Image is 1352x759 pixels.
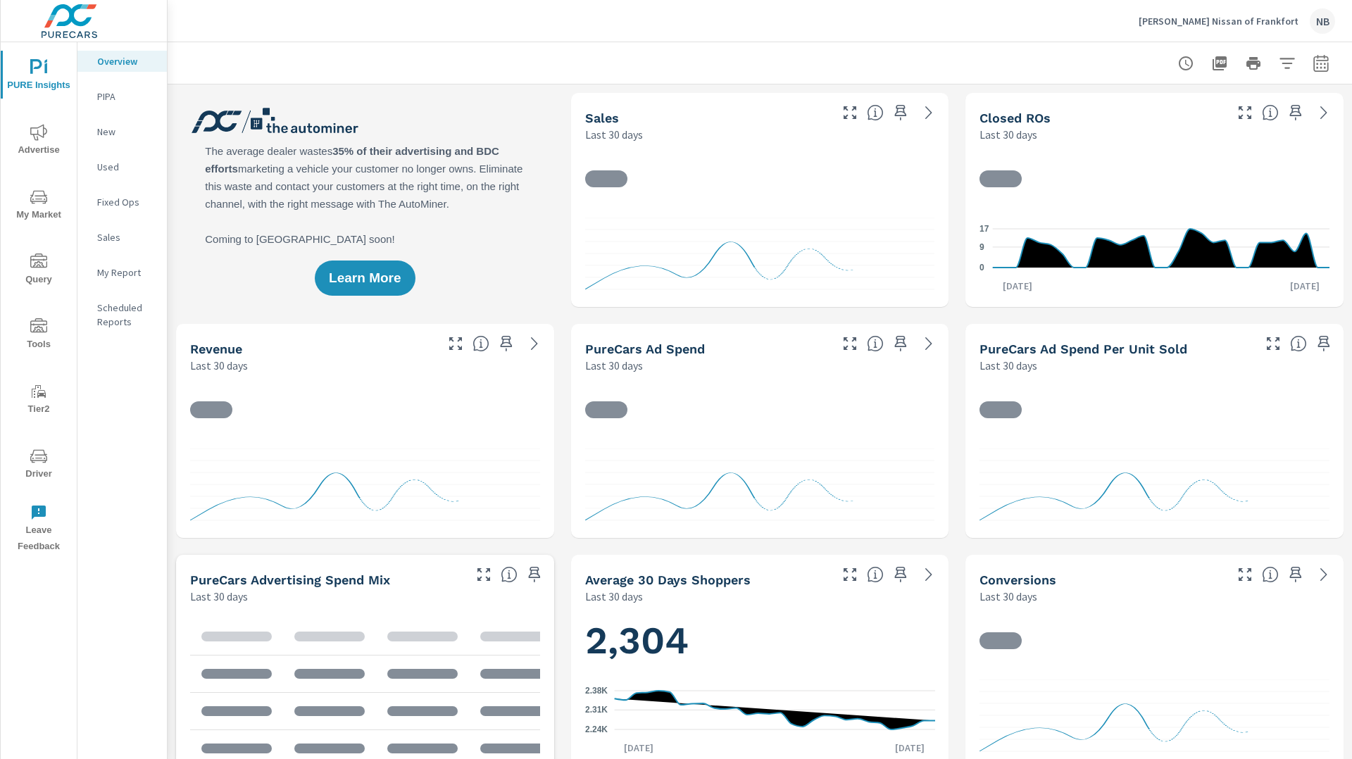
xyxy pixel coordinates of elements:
[190,341,242,356] h5: Revenue
[77,192,167,213] div: Fixed Ops
[5,504,73,555] span: Leave Feedback
[585,588,643,605] p: Last 30 days
[1234,563,1256,586] button: Make Fullscreen
[77,156,167,177] div: Used
[918,563,940,586] a: See more details in report
[979,572,1056,587] h5: Conversions
[979,357,1037,374] p: Last 30 days
[472,335,489,352] span: Total sales revenue over the selected date range. [Source: This data is sourced from the dealer’s...
[889,101,912,124] span: Save this to your personalized report
[77,51,167,72] div: Overview
[77,262,167,283] div: My Report
[329,272,401,284] span: Learn More
[5,59,73,94] span: PURE Insights
[1262,566,1279,583] span: The number of dealer-specified goals completed by a visitor. [Source: This data is provided by th...
[979,224,989,234] text: 17
[979,263,984,272] text: 0
[1206,49,1234,77] button: "Export Report to PDF"
[5,189,73,223] span: My Market
[190,572,390,587] h5: PureCars Advertising Spend Mix
[1284,563,1307,586] span: Save this to your personalized report
[77,297,167,332] div: Scheduled Reports
[97,125,156,139] p: New
[1307,49,1335,77] button: Select Date Range
[1273,49,1301,77] button: Apply Filters
[979,126,1037,143] p: Last 30 days
[839,563,861,586] button: Make Fullscreen
[1284,101,1307,124] span: Save this to your personalized report
[523,332,546,355] a: See more details in report
[885,741,934,755] p: [DATE]
[585,686,608,696] text: 2.38K
[993,279,1042,293] p: [DATE]
[918,101,940,124] a: See more details in report
[585,724,608,734] text: 2.24K
[5,448,73,482] span: Driver
[97,195,156,209] p: Fixed Ops
[315,261,415,296] button: Learn More
[97,301,156,329] p: Scheduled Reports
[585,126,643,143] p: Last 30 days
[614,741,663,755] p: [DATE]
[1310,8,1335,34] div: NB
[77,121,167,142] div: New
[585,341,705,356] h5: PureCars Ad Spend
[1239,49,1267,77] button: Print Report
[585,111,619,125] h5: Sales
[839,101,861,124] button: Make Fullscreen
[585,617,935,665] h1: 2,304
[585,572,751,587] h5: Average 30 Days Shoppers
[867,335,884,352] span: Total cost of media for all PureCars channels for the selected dealership group over the selected...
[839,332,861,355] button: Make Fullscreen
[889,563,912,586] span: Save this to your personalized report
[97,89,156,103] p: PIPA
[97,265,156,280] p: My Report
[501,566,518,583] span: This table looks at how you compare to the amount of budget you spend per channel as opposed to y...
[5,318,73,353] span: Tools
[97,160,156,174] p: Used
[585,705,608,715] text: 2.31K
[867,104,884,121] span: Number of vehicles sold by the dealership over the selected date range. [Source: This data is sou...
[979,341,1187,356] h5: PureCars Ad Spend Per Unit Sold
[1313,332,1335,355] span: Save this to your personalized report
[1262,332,1284,355] button: Make Fullscreen
[1262,104,1279,121] span: Number of Repair Orders Closed by the selected dealership group over the selected time range. [So...
[444,332,467,355] button: Make Fullscreen
[1234,101,1256,124] button: Make Fullscreen
[190,357,248,374] p: Last 30 days
[472,563,495,586] button: Make Fullscreen
[1313,101,1335,124] a: See more details in report
[5,253,73,288] span: Query
[190,588,248,605] p: Last 30 days
[979,111,1051,125] h5: Closed ROs
[1313,563,1335,586] a: See more details in report
[523,563,546,586] span: Save this to your personalized report
[585,357,643,374] p: Last 30 days
[867,566,884,583] span: A rolling 30 day total of daily Shoppers on the dealership website, averaged over the selected da...
[1139,15,1298,27] p: [PERSON_NAME] Nissan of Frankfort
[979,242,984,252] text: 9
[1290,335,1307,352] span: Average cost of advertising per each vehicle sold at the dealer over the selected date range. The...
[889,332,912,355] span: Save this to your personalized report
[918,332,940,355] a: See more details in report
[979,588,1037,605] p: Last 30 days
[77,86,167,107] div: PIPA
[1280,279,1329,293] p: [DATE]
[5,383,73,418] span: Tier2
[97,54,156,68] p: Overview
[5,124,73,158] span: Advertise
[97,230,156,244] p: Sales
[1,42,77,560] div: nav menu
[495,332,518,355] span: Save this to your personalized report
[77,227,167,248] div: Sales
